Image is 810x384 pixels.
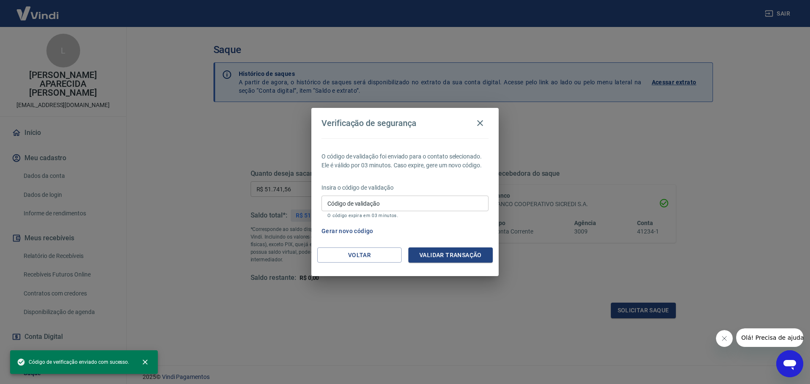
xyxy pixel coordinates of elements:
[716,330,733,347] iframe: Fechar mensagem
[321,183,489,192] p: Insira o código de validação
[327,213,483,218] p: O código expira em 03 minutos.
[321,118,416,128] h4: Verificação de segurança
[317,247,402,263] button: Voltar
[136,353,154,371] button: close
[17,358,129,366] span: Código de verificação enviado com sucesso.
[318,223,377,239] button: Gerar novo código
[776,350,803,377] iframe: Botão para abrir a janela de mensagens
[736,328,803,347] iframe: Mensagem da empresa
[408,247,493,263] button: Validar transação
[5,6,71,13] span: Olá! Precisa de ajuda?
[321,152,489,170] p: O código de validação foi enviado para o contato selecionado. Ele é válido por 03 minutos. Caso e...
